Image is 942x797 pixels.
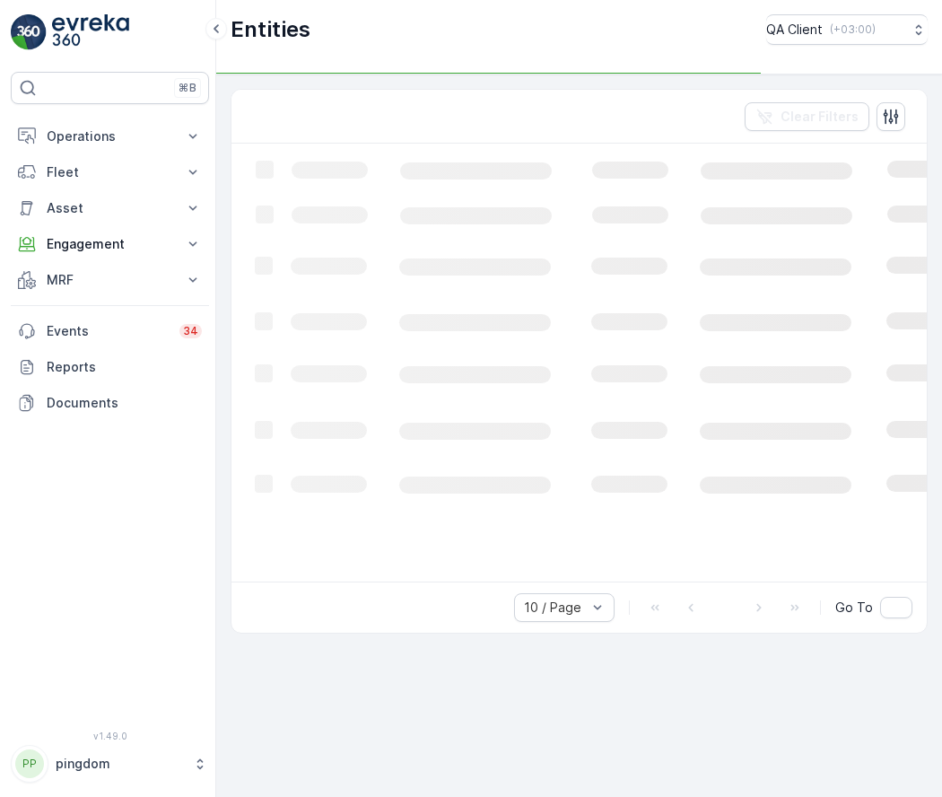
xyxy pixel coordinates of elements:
p: Events [47,322,169,340]
button: Engagement [11,226,209,262]
p: Operations [47,127,173,145]
p: Fleet [47,163,173,181]
div: PP [15,749,44,778]
button: PPpingdom [11,745,209,783]
a: Events34 [11,313,209,349]
p: ( +03:00 ) [830,22,876,37]
button: Fleet [11,154,209,190]
p: 34 [183,324,198,338]
button: QA Client(+03:00) [766,14,928,45]
p: Clear Filters [781,108,859,126]
span: Go To [835,599,873,617]
button: Clear Filters [745,102,869,131]
p: ⌘B [179,81,196,95]
a: Reports [11,349,209,385]
p: QA Client [766,21,823,39]
img: logo_light-DOdMpM7g.png [52,14,129,50]
p: MRF [47,271,173,289]
p: Engagement [47,235,173,253]
span: v 1.49.0 [11,731,209,741]
img: logo [11,14,47,50]
p: pingdom [56,755,184,773]
button: Asset [11,190,209,226]
p: Asset [47,199,173,217]
a: Documents [11,385,209,421]
p: Entities [231,15,310,44]
p: Reports [47,358,202,376]
button: Operations [11,118,209,154]
p: Documents [47,394,202,412]
button: MRF [11,262,209,298]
